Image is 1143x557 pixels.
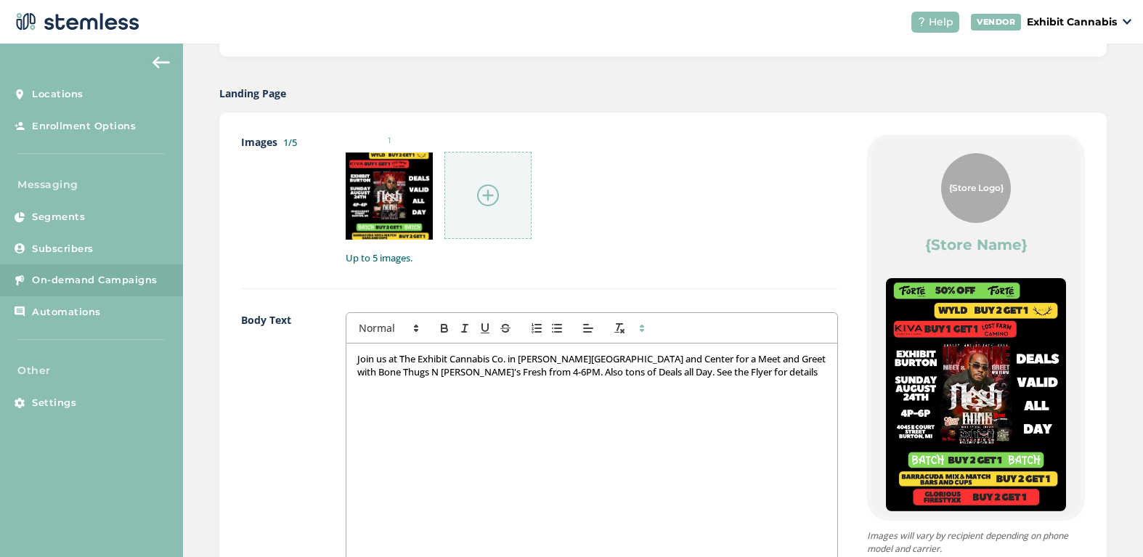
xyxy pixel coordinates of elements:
label: Up to 5 images. [346,251,838,266]
span: Subscribers [32,242,94,256]
img: icon-arrow-back-accent-c549486e.svg [152,57,170,68]
p: Join us at The Exhibit Cannabis Co. in [PERSON_NAME][GEOGRAPHIC_DATA] and Center for a Meet and G... [357,352,826,379]
p: Exhibit Cannabis [1027,15,1117,30]
label: {Store Name} [925,235,1028,255]
span: {Store Logo} [949,182,1004,195]
img: Z [886,278,1066,511]
span: Help [929,15,953,30]
img: Z [346,153,433,240]
span: Segments [32,210,85,224]
label: Images [241,134,317,265]
div: VENDOR [971,14,1021,31]
span: Automations [32,305,101,320]
img: icon-circle-plus-45441306.svg [477,184,499,206]
span: Locations [32,87,84,102]
small: 1 [346,134,433,147]
label: 1/5 [283,136,297,149]
iframe: Chat Widget [1070,487,1143,557]
label: Landing Page [219,86,286,101]
span: Settings [32,396,76,410]
img: icon_down-arrow-small-66adaf34.svg [1123,19,1131,25]
span: Enrollment Options [32,119,136,134]
span: On-demand Campaigns [32,273,158,288]
img: logo-dark-0685b13c.svg [12,7,139,36]
img: icon-help-white-03924b79.svg [917,17,926,26]
p: Images will vary by recipient depending on phone model and carrier. [867,529,1085,556]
